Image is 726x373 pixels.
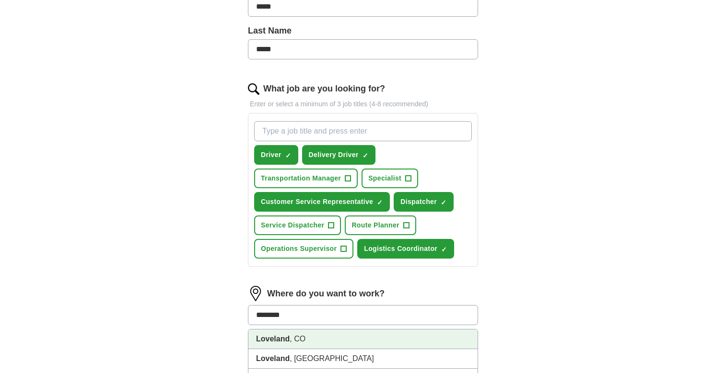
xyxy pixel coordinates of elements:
img: location.png [248,286,263,301]
span: ✓ [441,199,446,206]
strong: Loveland [256,335,290,343]
button: Route Planner [345,215,416,235]
span: Customer Service Representative [261,197,373,207]
span: ✓ [363,152,368,159]
label: What job are you looking for? [263,82,385,95]
span: Driver [261,150,281,160]
p: Enter or select a minimum of 3 job titles (4-8 recommended) [248,99,478,109]
span: Transportation Manager [261,173,341,183]
span: ✓ [441,246,447,253]
button: Delivery Driver✓ [302,145,375,165]
input: Type a job title and press enter [254,121,472,141]
li: , CO [248,329,478,349]
button: Logistics Coordinator✓ [357,239,454,259]
span: Specialist [368,173,401,183]
button: Transportation Manager [254,169,358,188]
span: Dispatcher [400,197,437,207]
span: ✓ [285,152,291,159]
span: Operations Supervisor [261,244,337,254]
label: Last Name [248,24,478,37]
span: Logistics Coordinator [364,244,437,254]
img: search.png [248,83,259,95]
span: Route Planner [351,220,399,230]
button: Customer Service Representative✓ [254,192,390,212]
li: , [GEOGRAPHIC_DATA] [248,349,478,369]
strong: Loveland [256,354,290,362]
label: Where do you want to work? [267,287,385,300]
button: Driver✓ [254,145,298,165]
span: Service Dispatcher [261,220,324,230]
button: Operations Supervisor [254,239,353,259]
button: Specialist [362,169,418,188]
button: Dispatcher✓ [394,192,454,212]
span: ✓ [377,199,383,206]
span: Delivery Driver [309,150,359,160]
button: Service Dispatcher [254,215,341,235]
